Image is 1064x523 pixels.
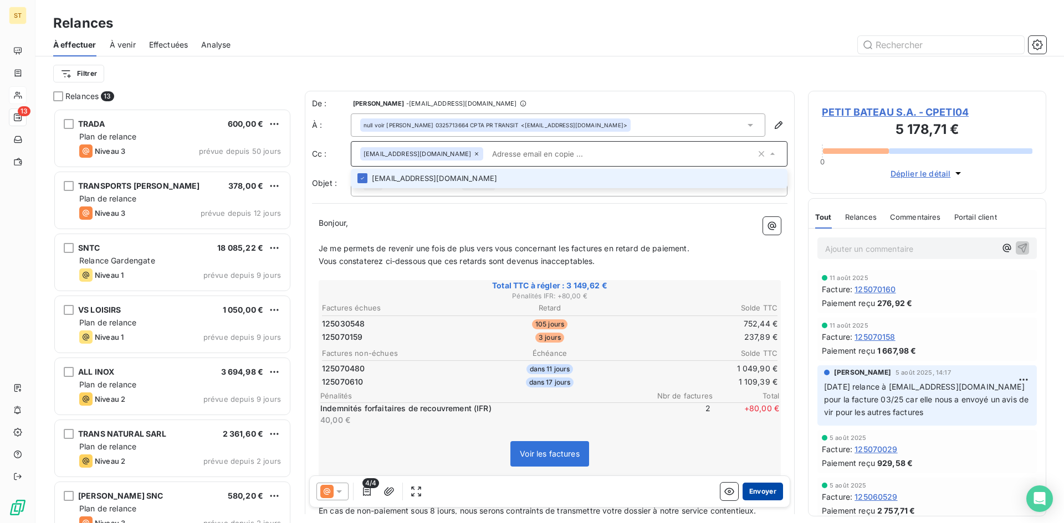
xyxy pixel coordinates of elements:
[891,168,951,179] span: Déplier le détail
[79,132,136,141] span: Plan de relance
[65,91,99,102] span: Relances
[78,243,100,252] span: SNTC
[364,151,471,157] span: [EMAIL_ADDRESS][DOMAIN_NAME]
[228,491,263,500] span: 580,20 €
[877,505,915,516] span: 2 757,71 €
[53,13,113,33] h3: Relances
[526,377,574,387] span: dans 17 jours
[830,322,868,329] span: 11 août 2025
[713,391,779,400] span: Total
[95,209,125,218] span: Niveau 3
[820,157,825,166] span: 0
[203,395,281,403] span: prévue depuis 9 jours
[201,209,281,218] span: prévue depuis 12 jours
[644,403,710,425] span: 2
[9,108,26,126] a: 13
[830,275,868,281] span: 11 août 2025
[78,491,163,500] span: [PERSON_NAME] SNC
[896,369,951,376] span: 5 août 2025, 14:17
[830,482,867,489] span: 5 août 2025
[110,39,136,50] span: À venir
[79,380,136,389] span: Plan de relance
[78,367,114,376] span: ALL INOX
[312,120,351,131] label: À :
[79,442,136,451] span: Plan de relance
[855,283,896,295] span: 125070160
[364,121,627,129] div: <[EMAIL_ADDRESS][DOMAIN_NAME]>
[319,256,595,266] span: Vous constaterez ci-dessous que ces retards sont devenus inacceptables.
[228,119,263,128] span: 600,00 €
[822,491,852,503] span: Facture :
[362,478,379,488] span: 4/4
[822,297,875,309] span: Paiement reçu
[834,367,891,377] span: [PERSON_NAME]
[79,318,136,327] span: Plan de relance
[95,457,125,465] span: Niveau 2
[201,39,231,50] span: Analyse
[526,364,574,374] span: dans 11 jours
[312,178,337,188] span: Objet :
[223,429,264,438] span: 2 361,60 €
[822,105,1032,120] span: PETIT BATEAU S.A. - CPETI04
[199,147,281,156] span: prévue depuis 50 jours
[149,39,188,50] span: Effectuées
[627,302,778,314] th: Solde TTC
[101,91,114,101] span: 13
[830,434,867,441] span: 5 août 2025
[203,271,281,279] span: prévue depuis 9 jours
[520,449,580,458] span: Voir les factures
[822,283,852,295] span: Facture :
[877,297,912,309] span: 276,92 €
[627,318,778,330] td: 752,44 €
[474,302,625,314] th: Retard
[95,395,125,403] span: Niveau 2
[855,443,897,455] span: 125070029
[713,403,779,425] span: + 80,00 €
[217,243,263,252] span: 18 085,22 €
[320,403,642,414] p: Indemnités forfaitaires de recouvrement (IFR)
[320,415,642,426] p: 40,00 €
[815,213,832,221] span: Tout
[627,348,778,359] th: Solde TTC
[877,457,913,469] span: 929,58 €
[743,483,783,500] button: Envoyer
[822,331,852,343] span: Facture :
[822,457,875,469] span: Paiement reçu
[53,39,96,50] span: À effectuer
[890,213,941,221] span: Commentaires
[95,147,125,156] span: Niveau 3
[79,256,155,265] span: Relance Gardengate
[18,106,30,116] span: 13
[627,363,778,375] td: 1 049,90 €
[535,333,564,343] span: 3 jours
[822,443,852,455] span: Facture :
[312,98,351,109] span: De :
[78,119,105,128] span: TRADA
[320,391,646,400] span: Pénalités
[822,345,875,356] span: Paiement reçu
[845,213,877,221] span: Relances
[79,194,136,203] span: Plan de relance
[223,305,264,314] span: 1 050,00 €
[474,348,625,359] th: Échéance
[320,280,779,291] span: Total TTC à régler : 3 149,62 €
[78,305,121,314] span: VS LOISIRS
[319,218,348,227] span: Bonjour,
[321,376,473,388] td: 125070610
[351,169,787,188] li: [EMAIL_ADDRESS][DOMAIN_NAME]
[532,319,567,329] span: 105 jours
[95,271,124,279] span: Niveau 1
[9,499,27,516] img: Logo LeanPay
[627,331,778,343] td: 237,89 €
[855,331,895,343] span: 125070158
[855,491,897,503] span: 125060529
[1026,485,1053,512] div: Open Intercom Messenger
[877,345,917,356] span: 1 667,98 €
[322,318,365,329] span: 125030548
[79,504,136,513] span: Plan de relance
[53,65,104,82] button: Filtrer
[824,382,1031,417] span: [DATE] relance à [EMAIL_ADDRESS][DOMAIN_NAME] pour la facture 03/25 car elle nous a envoyé un avi...
[319,506,756,515] span: En cas de non-paiement sous 8 jours, nous serons contraints de transmettre votre dossier à notre ...
[858,36,1024,54] input: Rechercher
[53,108,291,523] div: grid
